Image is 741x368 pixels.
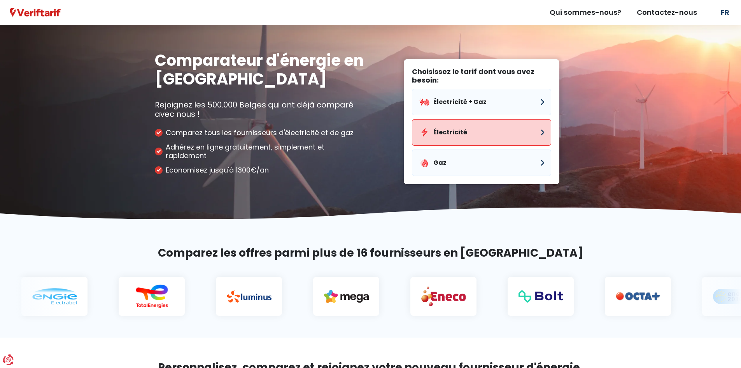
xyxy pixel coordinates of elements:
[226,291,271,303] img: Luminus
[420,286,465,306] img: Eneco
[32,288,76,305] img: Engie electrabel
[155,129,365,137] li: Comparez tous les fournisseurs d'électricité et de gaz
[518,290,562,303] img: Bolt
[615,292,660,301] img: Octa +
[129,284,173,308] img: Total Energies
[412,150,551,176] button: Gaz
[412,89,551,115] button: Électricité + Gaz
[155,245,587,261] h2: Comparez les offres parmi plus de 16 fournisseurs en [GEOGRAPHIC_DATA]
[412,67,551,84] label: Choisissez le tarif dont vous avez besoin:
[155,166,365,174] li: Economisez jusqu'à 1300€/an
[155,100,365,119] p: Rejoignez les 500.000 Belges qui ont déjà comparé avec nous !
[155,51,365,88] h1: Comparateur d'énergie en [GEOGRAPHIC_DATA]
[155,143,365,160] li: Adhérez en ligne gratuitement, simplement et rapidement
[10,8,61,18] img: Veriftarif logo
[10,7,61,18] a: Veriftarif
[412,119,551,146] button: Électricité
[323,290,368,303] img: Mega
